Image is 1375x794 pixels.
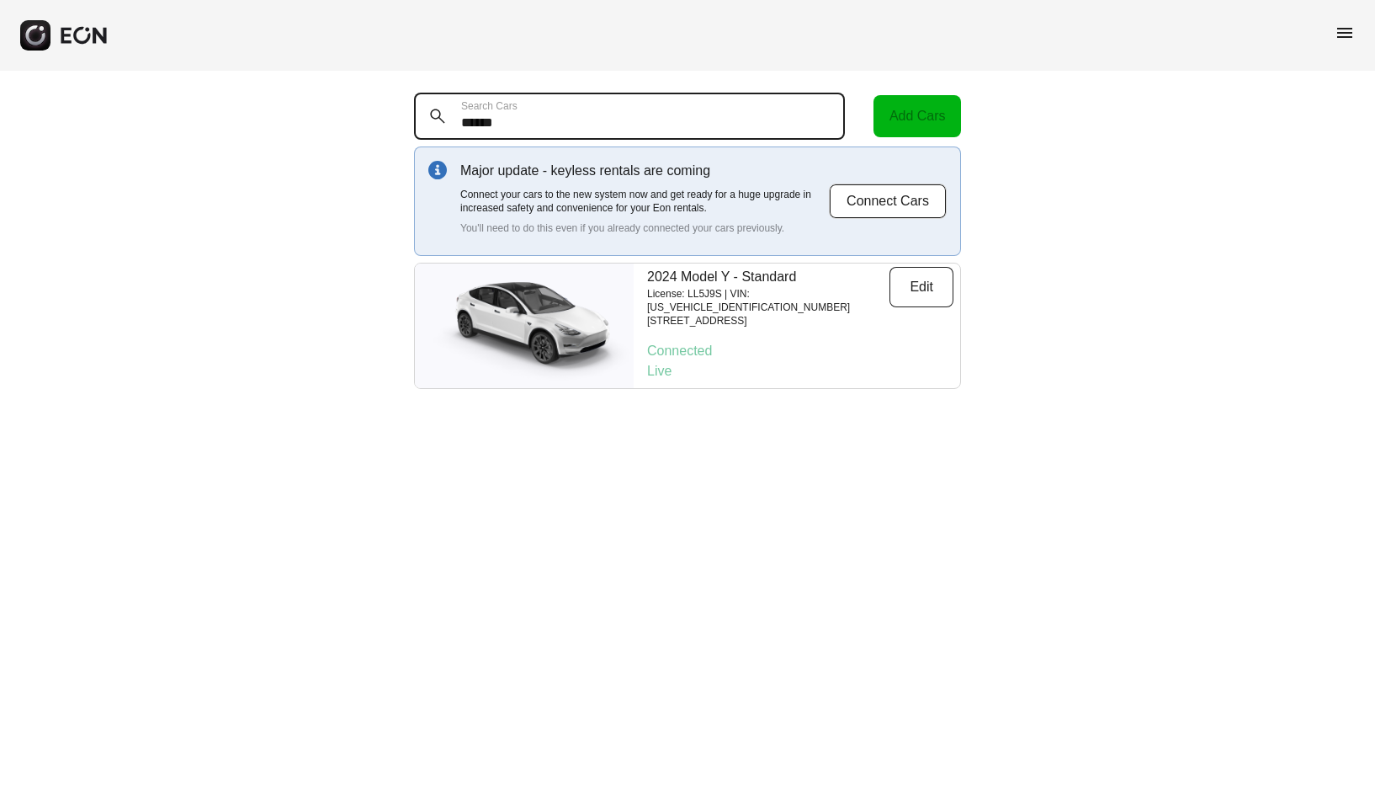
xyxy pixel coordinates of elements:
button: Connect Cars [829,184,947,219]
button: Edit [889,267,953,307]
p: You'll need to do this even if you already connected your cars previously. [460,221,829,235]
p: Major update - keyless rentals are coming [460,161,829,181]
label: Search Cars [461,99,518,113]
p: Connected [647,341,953,361]
p: 2024 Model Y - Standard [647,267,889,287]
p: License: LL5J9S | VIN: [US_VEHICLE_IDENTIFICATION_NUMBER] [647,287,889,314]
p: Connect your cars to the new system now and get ready for a huge upgrade in increased safety and ... [460,188,829,215]
span: menu [1335,23,1355,43]
p: Live [647,361,953,381]
img: car [415,271,634,381]
img: info [428,161,447,179]
p: [STREET_ADDRESS] [647,314,889,328]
